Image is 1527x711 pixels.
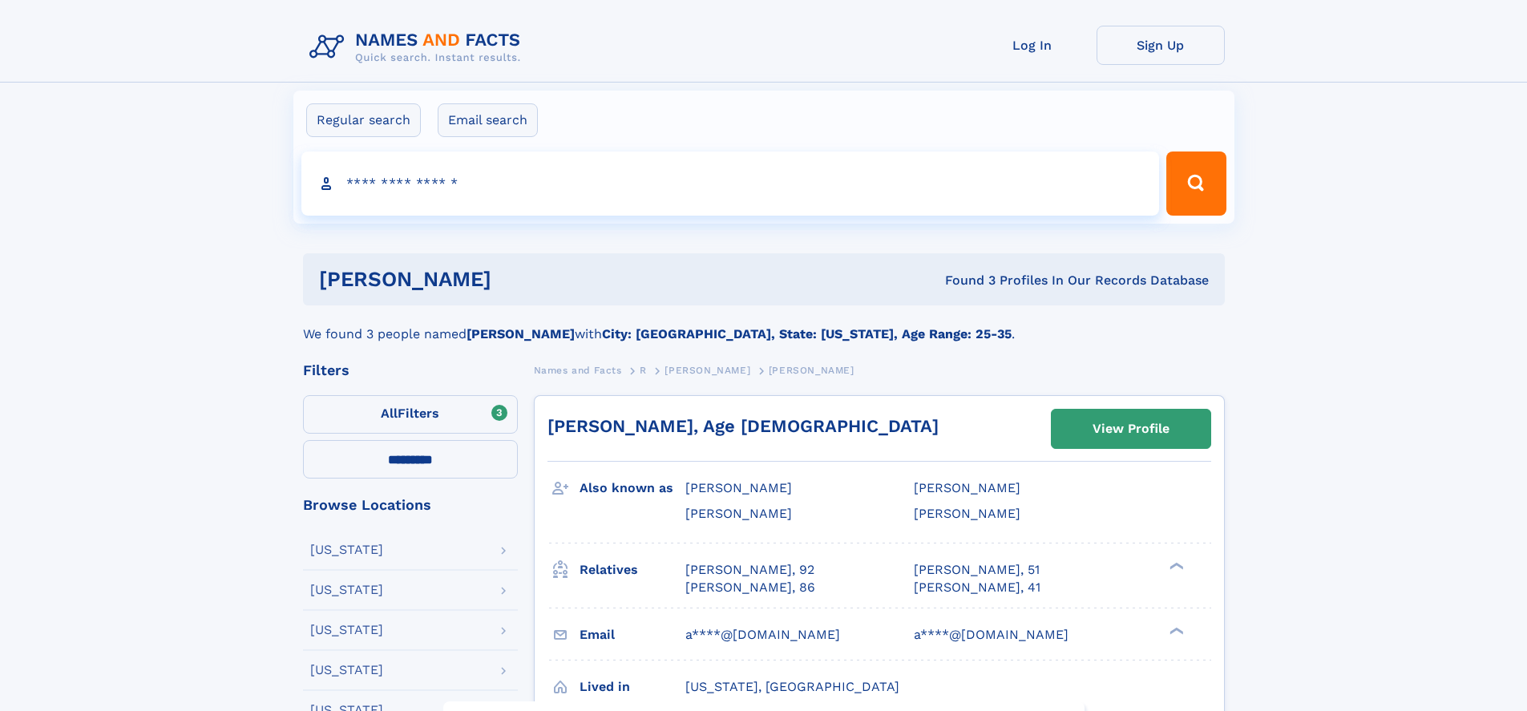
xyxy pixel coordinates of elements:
[303,395,518,434] label: Filters
[1165,625,1185,636] div: ❯
[665,365,750,376] span: [PERSON_NAME]
[685,679,899,694] span: [US_STATE], [GEOGRAPHIC_DATA]
[467,326,575,341] b: [PERSON_NAME]
[1166,151,1226,216] button: Search Button
[685,480,792,495] span: [PERSON_NAME]
[718,272,1209,289] div: Found 3 Profiles In Our Records Database
[306,103,421,137] label: Regular search
[303,305,1225,344] div: We found 3 people named with .
[640,360,647,380] a: R
[381,406,398,421] span: All
[914,561,1040,579] a: [PERSON_NAME], 51
[580,556,685,584] h3: Relatives
[303,363,518,378] div: Filters
[1097,26,1225,65] a: Sign Up
[534,360,622,380] a: Names and Facts
[580,475,685,502] h3: Also known as
[301,151,1160,216] input: search input
[769,365,854,376] span: [PERSON_NAME]
[1093,410,1169,447] div: View Profile
[310,624,383,636] div: [US_STATE]
[968,26,1097,65] a: Log In
[303,498,518,512] div: Browse Locations
[665,360,750,380] a: [PERSON_NAME]
[640,365,647,376] span: R
[319,269,718,289] h1: [PERSON_NAME]
[580,673,685,701] h3: Lived in
[1052,410,1210,448] a: View Profile
[1165,560,1185,571] div: ❯
[685,579,815,596] a: [PERSON_NAME], 86
[914,480,1020,495] span: [PERSON_NAME]
[580,621,685,648] h3: Email
[438,103,538,137] label: Email search
[602,326,1012,341] b: City: [GEOGRAPHIC_DATA], State: [US_STATE], Age Range: 25-35
[685,506,792,521] span: [PERSON_NAME]
[685,561,814,579] a: [PERSON_NAME], 92
[310,664,383,677] div: [US_STATE]
[914,579,1040,596] a: [PERSON_NAME], 41
[547,416,939,436] a: [PERSON_NAME], Age [DEMOGRAPHIC_DATA]
[310,584,383,596] div: [US_STATE]
[303,26,534,69] img: Logo Names and Facts
[914,506,1020,521] span: [PERSON_NAME]
[310,543,383,556] div: [US_STATE]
